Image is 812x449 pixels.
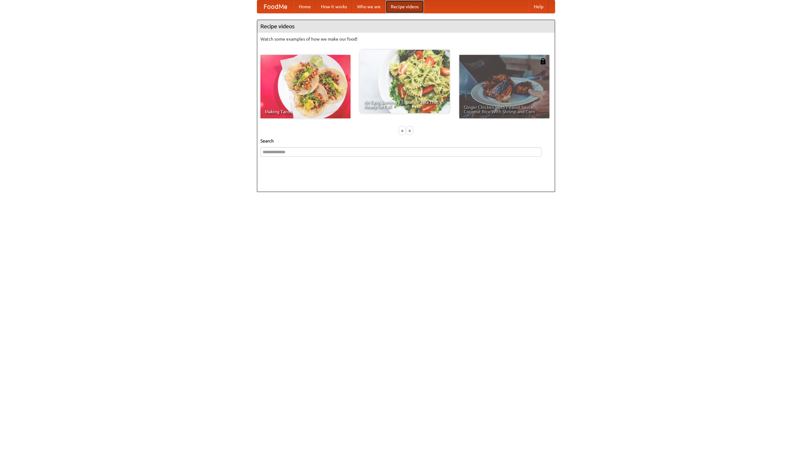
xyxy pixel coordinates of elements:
img: 483408.png [540,58,546,64]
a: Making Tacos [260,55,350,118]
a: Help [529,0,548,13]
div: « [399,127,405,135]
span: Making Tacos [265,109,346,114]
a: Recipe videos [386,0,424,13]
h4: Recipe videos [257,20,555,33]
h5: Search [260,138,552,144]
a: How it works [316,0,352,13]
a: Who we are [352,0,386,13]
a: An Easy, Summery Tomato Pasta That's Ready for Fall [360,50,450,113]
a: FoodMe [257,0,294,13]
a: Home [294,0,316,13]
div: » [407,127,413,135]
p: Watch some examples of how we make our food! [260,36,552,42]
span: An Easy, Summery Tomato Pasta That's Ready for Fall [364,100,445,109]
